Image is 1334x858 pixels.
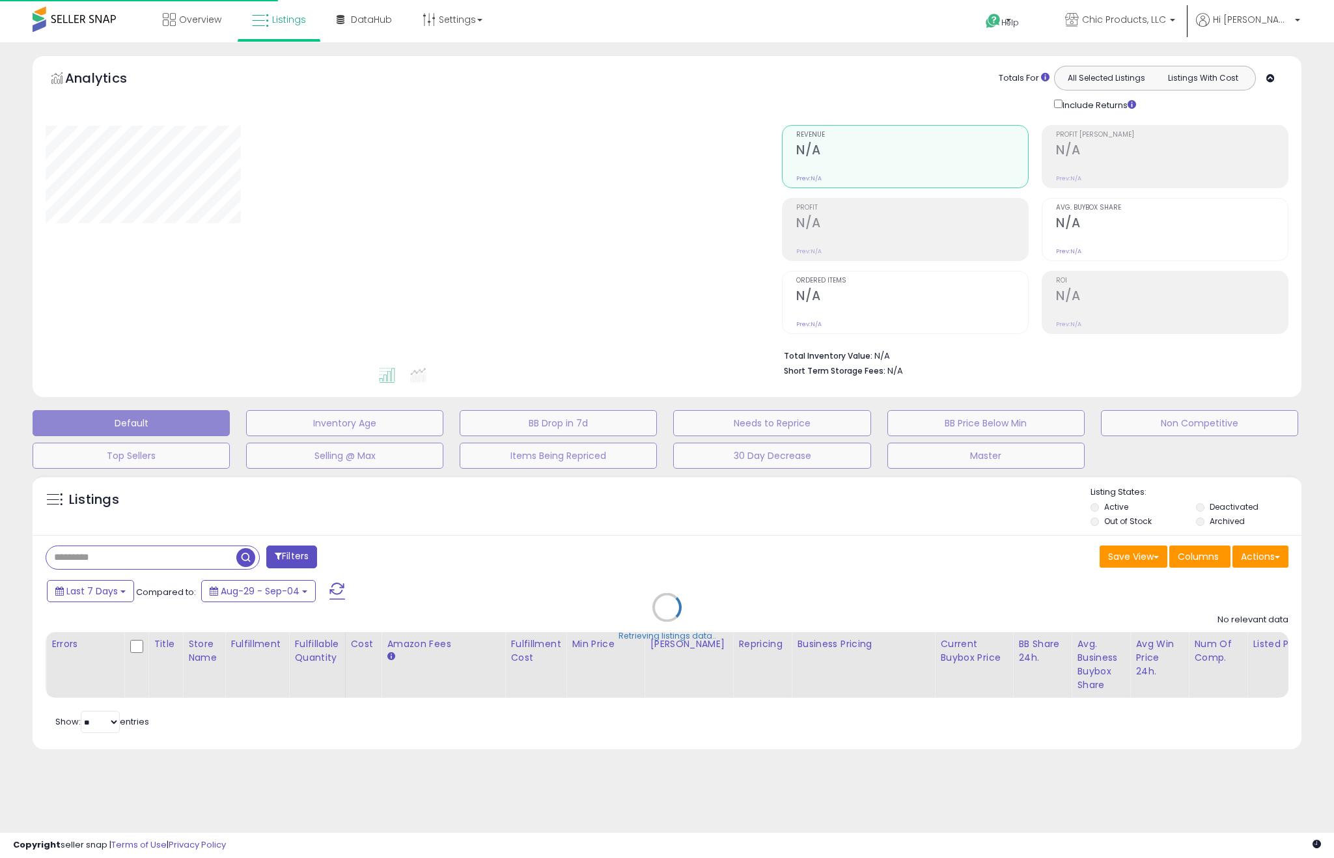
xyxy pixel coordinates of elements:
span: Revenue [796,131,1028,139]
b: Total Inventory Value: [784,350,872,361]
button: Items Being Repriced [460,443,657,469]
span: Avg. Buybox Share [1056,204,1288,212]
li: N/A [784,347,1279,363]
span: Help [1001,17,1019,28]
span: Profit [PERSON_NAME] [1056,131,1288,139]
h2: N/A [1056,143,1288,160]
button: BB Price Below Min [887,410,1085,436]
button: BB Drop in 7d [460,410,657,436]
span: DataHub [351,13,392,26]
span: Chic Products, LLC [1082,13,1166,26]
button: Master [887,443,1085,469]
div: Totals For [999,72,1049,85]
button: All Selected Listings [1058,70,1155,87]
button: 30 Day Decrease [673,443,870,469]
h2: N/A [1056,288,1288,306]
small: Prev: N/A [796,174,822,182]
span: Hi [PERSON_NAME] [1213,13,1291,26]
a: Hi [PERSON_NAME] [1196,13,1300,42]
small: Prev: N/A [1056,174,1081,182]
span: Listings [272,13,306,26]
button: Default [33,410,230,436]
div: Include Returns [1044,97,1152,112]
span: Ordered Items [796,277,1028,284]
h5: Analytics [65,69,152,90]
span: Profit [796,204,1028,212]
button: Needs to Reprice [673,410,870,436]
span: N/A [887,365,903,377]
button: Inventory Age [246,410,443,436]
small: Prev: N/A [1056,320,1081,328]
button: Selling @ Max [246,443,443,469]
h2: N/A [796,143,1028,160]
small: Prev: N/A [796,320,822,328]
button: Non Competitive [1101,410,1298,436]
i: Get Help [985,13,1001,29]
button: Listings With Cost [1154,70,1251,87]
h2: N/A [1056,215,1288,233]
small: Prev: N/A [796,247,822,255]
b: Short Term Storage Fees: [784,365,885,376]
button: Top Sellers [33,443,230,469]
span: Overview [179,13,221,26]
span: ROI [1056,277,1288,284]
div: Retrieving listings data.. [618,630,716,642]
h2: N/A [796,215,1028,233]
small: Prev: N/A [1056,247,1081,255]
a: Help [975,3,1044,42]
h2: N/A [796,288,1028,306]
